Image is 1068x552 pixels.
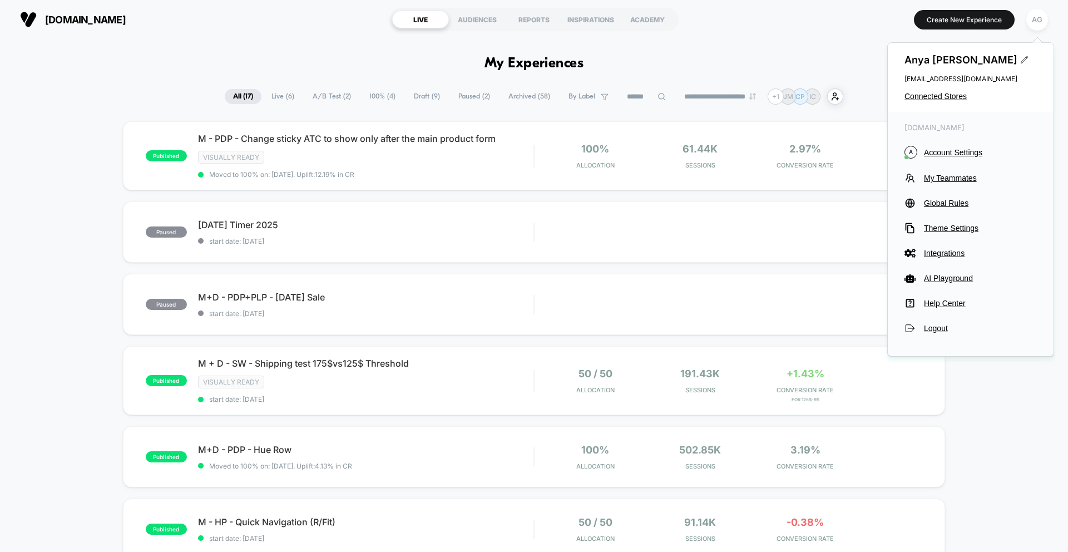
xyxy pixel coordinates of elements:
[755,386,855,394] span: CONVERSION RATE
[651,462,750,470] span: Sessions
[789,143,821,155] span: 2.97%
[651,386,750,394] span: Sessions
[683,143,718,155] span: 61.44k
[198,376,264,388] span: Visually ready
[484,56,584,72] h1: My Experiences
[198,534,533,543] span: start date: [DATE]
[45,14,126,26] span: [DOMAIN_NAME]
[263,89,303,104] span: Live ( 6 )
[562,11,619,28] div: INSPIRATIONS
[755,535,855,543] span: CONVERSION RATE
[904,75,1037,83] span: [EMAIL_ADDRESS][DOMAIN_NAME]
[20,11,37,28] img: Visually logo
[198,395,533,403] span: start date: [DATE]
[795,92,805,101] p: CP
[146,150,187,161] span: published
[568,92,595,101] span: By Label
[790,444,820,456] span: 3.19%
[576,535,615,543] span: Allocation
[924,199,1037,208] span: Global Rules
[651,535,750,543] span: Sessions
[904,123,1037,132] span: [DOMAIN_NAME]
[924,174,1037,183] span: My Teammates
[1023,8,1051,31] button: AG
[581,444,609,456] span: 100%
[924,324,1037,333] span: Logout
[755,161,855,169] span: CONVERSION RATE
[198,309,533,318] span: start date: [DATE]
[198,516,533,528] span: M - HP - Quick Navigation (R/Fit)
[198,358,533,369] span: M + D - SW - Shipping test 175$vs125$ Threshold
[146,451,187,462] span: published
[924,274,1037,283] span: AI Playground
[684,516,716,528] span: 91.14k
[1026,9,1048,31] div: AG
[904,92,1037,101] button: Connected Stores
[924,299,1037,308] span: Help Center
[146,299,187,310] span: paused
[209,462,352,470] span: Moved to 100% on: [DATE] . Uplift: 4.13% in CR
[904,223,1037,234] button: Theme Settings
[17,11,129,28] button: [DOMAIN_NAME]
[924,224,1037,233] span: Theme Settings
[198,444,533,455] span: M+D - PDP - Hue Row
[904,323,1037,334] button: Logout
[209,170,354,179] span: Moved to 100% on: [DATE] . Uplift: 12.19% in CR
[680,368,720,379] span: 191.43k
[450,89,498,104] span: Paused ( 2 )
[787,516,824,528] span: -0.38%
[225,89,261,104] span: All ( 17 )
[924,249,1037,258] span: Integrations
[787,368,824,379] span: +1.43%
[581,143,609,155] span: 100%
[198,151,264,164] span: Visually ready
[449,11,506,28] div: AUDIENCES
[768,88,784,105] div: + 1
[146,524,187,535] span: published
[576,161,615,169] span: Allocation
[904,198,1037,209] button: Global Rules
[904,54,1037,66] span: Anya [PERSON_NAME]
[304,89,359,104] span: A/B Test ( 2 )
[406,89,448,104] span: Draft ( 9 )
[651,161,750,169] span: Sessions
[578,516,612,528] span: 50 / 50
[506,11,562,28] div: REPORTS
[392,11,449,28] div: LIVE
[904,146,1037,159] button: AAccount Settings
[146,226,187,238] span: paused
[361,89,404,104] span: 100% ( 4 )
[904,172,1037,184] button: My Teammates
[904,273,1037,284] button: AI Playground
[198,237,533,245] span: start date: [DATE]
[904,298,1037,309] button: Help Center
[146,375,187,386] span: published
[578,368,612,379] span: 50 / 50
[924,148,1037,157] span: Account Settings
[198,133,533,144] span: M - PDP - Change sticky ATC to show only after the main product form
[679,444,721,456] span: 502.85k
[500,89,558,104] span: Archived ( 58 )
[904,248,1037,259] button: Integrations
[914,10,1015,29] button: Create New Experience
[904,146,917,159] i: A
[198,219,533,230] span: [DATE] Timer 2025
[198,292,533,303] span: M+D - PDP+PLP - [DATE] Sale
[749,93,756,100] img: end
[809,92,816,101] p: IC
[783,92,793,101] p: JM
[755,462,855,470] span: CONVERSION RATE
[755,397,855,402] span: for 125$-9$
[576,386,615,394] span: Allocation
[619,11,676,28] div: ACADEMY
[576,462,615,470] span: Allocation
